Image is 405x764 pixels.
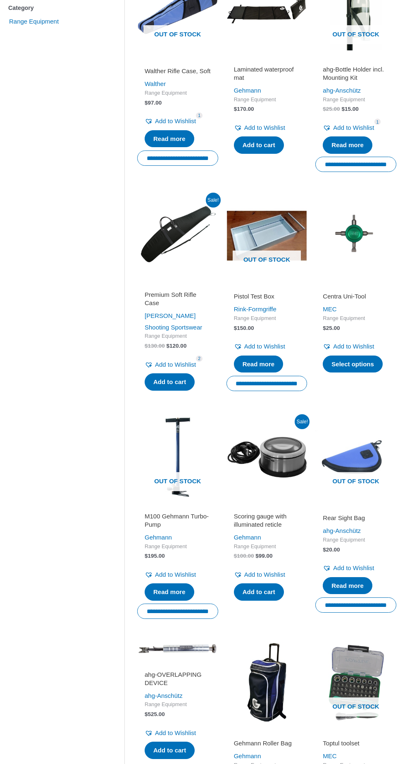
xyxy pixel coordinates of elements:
bdi: 20.00 [323,547,340,553]
bdi: 97.00 [145,100,162,106]
bdi: 150.00 [234,325,254,331]
span: Add to Wishlist [244,124,285,131]
h2: Laminated waterproof mat [234,65,300,81]
span: Out of stock [143,25,212,44]
iframe: Customer reviews powered by Trustpilot [234,55,300,65]
a: Read more about “ahg-Bottle Holder incl. Mounting Kit” [323,136,372,154]
span: $ [234,325,237,331]
span: $ [145,100,148,106]
div: Category [8,2,112,14]
span: $ [145,553,148,559]
span: 1 [196,112,202,119]
iframe: Customer reviews powered by Trustpilot [323,55,389,65]
a: Read more about “M100 Gehmann Turbo-Pump” [145,583,194,601]
a: Add to cart: “Premium Soft Rifle Case” [145,373,195,391]
a: Scoring gauge with illuminated reticle [234,512,300,532]
h2: Premium Soft Rifle Case [145,291,211,307]
a: Centra Uni-Tool [323,292,389,303]
span: Range Equipment [323,537,389,544]
img: Pistol Test Box [226,195,307,276]
span: Range Equipment [145,701,211,708]
span: Out of stock [322,472,390,491]
span: Add to Wishlist [333,124,374,131]
bdi: 99.00 [255,553,272,559]
iframe: Customer reviews powered by Trustpilot [145,281,211,291]
span: Range Equipment [323,96,389,103]
a: Read more about “Rear Sight Bag” [323,577,372,594]
a: ahg-Anschütz [145,692,183,699]
h2: ahg-OVERLAPPING DEVICE [145,671,211,687]
bdi: 130.00 [145,343,165,349]
a: Out of stock [226,195,307,276]
h2: Rear Sight Bag [323,514,389,522]
span: $ [323,325,326,331]
img: Premium Soft Rifle Case [137,195,218,276]
a: Range Equipment [8,17,60,24]
span: Out of stock [143,472,212,491]
bdi: 170.00 [234,106,254,112]
h2: ahg-Bottle Holder incl. Mounting Kit [323,65,389,81]
span: $ [145,711,148,717]
a: MEC [323,306,336,313]
span: 1 [374,119,381,125]
iframe: Customer reviews powered by Trustpilot [323,281,389,291]
iframe: Customer reviews powered by Trustpilot [323,502,389,512]
a: Add to Wishlist [234,122,285,134]
a: Walther [145,80,166,87]
a: M100 Gehmann Turbo-Pump [145,512,211,532]
a: Rear Sight Bag [323,514,389,525]
h2: Pistol Test Box [234,292,300,301]
a: Add to Wishlist [145,115,196,127]
a: ahg-Bottle Holder incl. Mounting Kit [323,65,389,85]
span: $ [255,553,259,559]
h2: Walther Rifle Case, Soft [145,67,211,75]
a: Out of stock [137,417,218,498]
span: Add to Wishlist [244,343,285,350]
a: Add to cart: “ahg-OVERLAPPING DEVICE” [145,742,195,759]
bdi: 195.00 [145,553,165,559]
span: Add to Wishlist [244,571,285,578]
bdi: 25.00 [323,325,340,331]
span: 2 [196,356,202,362]
img: Gehmann Roller Bag [226,642,307,723]
a: Add to Wishlist [234,569,285,580]
span: Range Equipment [145,543,211,550]
a: MEC [323,752,336,759]
span: Add to Wishlist [155,361,196,368]
img: Rear Sight Bag [315,417,396,498]
a: Walther Rifle Case, Soft [145,67,211,78]
h2: Scoring gauge with illuminated reticle [234,512,300,528]
span: $ [341,106,345,112]
a: ahg-Anschütz [323,527,361,534]
a: Gehmann [145,534,172,541]
span: Range Equipment [145,333,211,340]
a: [PERSON_NAME] Shooting Sportswear [145,312,202,331]
h2: Toptul toolset [323,739,389,747]
img: Scoring gauge with illuminated reticle [226,417,307,498]
span: Add to Wishlist [155,571,196,578]
span: Range Equipment [234,543,300,550]
span: $ [323,547,326,553]
span: Sale! [295,414,310,429]
a: ahg-Anschütz [323,87,361,94]
a: Premium Soft Rifle Case [145,291,211,310]
span: $ [234,553,237,559]
span: Out of stock [322,697,390,716]
span: $ [145,343,148,349]
span: Out of stock [322,25,390,44]
span: Add to Wishlist [333,343,374,350]
a: Add to Wishlist [145,359,196,370]
span: Add to Wishlist [155,117,196,124]
a: Rink-Formgriffe [234,306,276,313]
bdi: 525.00 [145,711,165,717]
bdi: 25.00 [323,106,340,112]
span: $ [167,343,170,349]
iframe: Customer reviews powered by Trustpilot [234,502,300,512]
span: Add to Wishlist [155,729,196,736]
a: Add to Wishlist [323,341,374,352]
bdi: 120.00 [167,343,187,349]
bdi: 15.00 [341,106,358,112]
img: M100 Gehmann Turbo-Pump [137,417,218,498]
a: Laminated waterproof mat [234,65,300,85]
a: Gehmann Roller Bag [234,739,300,750]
